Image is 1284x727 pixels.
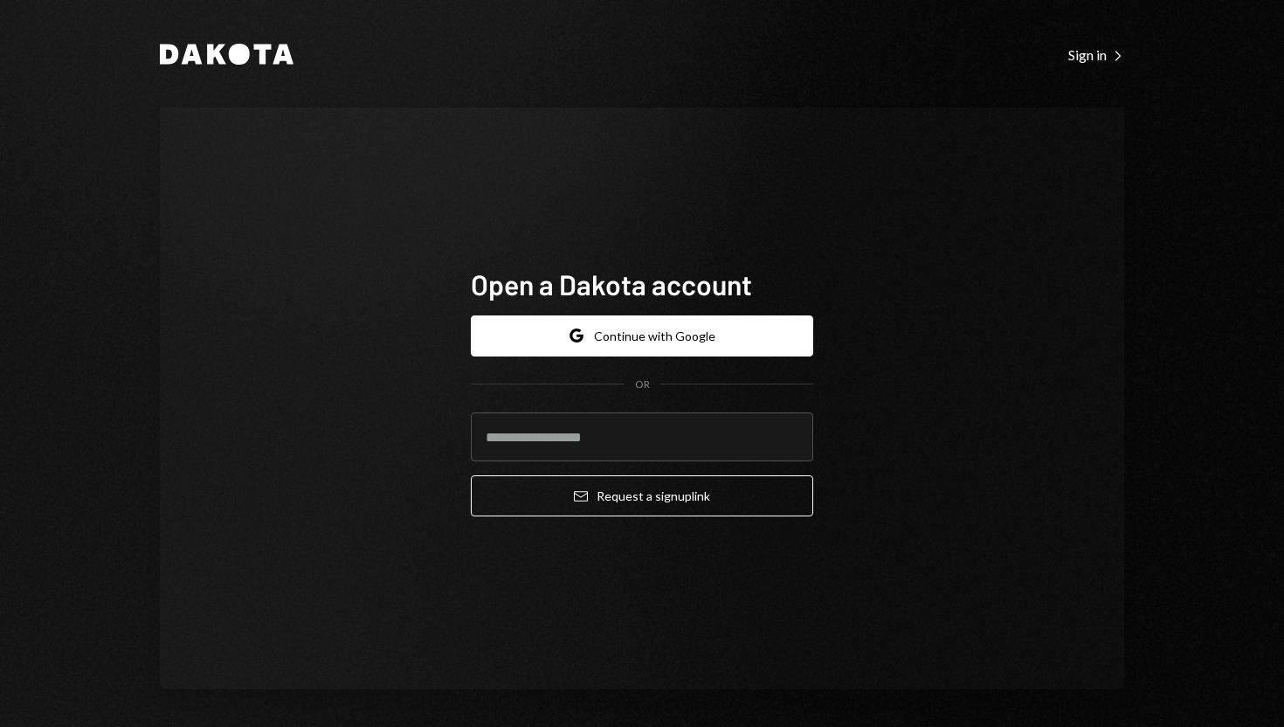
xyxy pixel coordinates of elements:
div: Sign in [1068,46,1124,64]
div: OR [635,377,650,392]
button: Continue with Google [471,315,813,357]
button: Request a signuplink [471,475,813,516]
h1: Open a Dakota account [471,267,813,301]
a: Sign in [1068,45,1124,64]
